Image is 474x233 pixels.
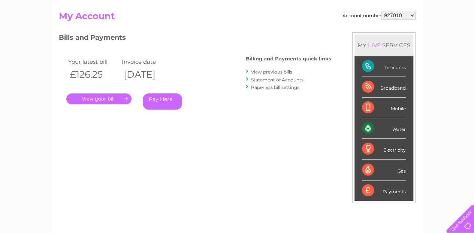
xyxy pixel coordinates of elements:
[342,32,356,38] a: Water
[382,32,404,38] a: Telecoms
[362,77,406,98] div: Broadband
[251,69,292,75] a: View previous bills
[251,77,304,83] a: Statement of Accounts
[362,139,406,159] div: Electricity
[60,4,414,36] div: Clear Business is a trading name of Verastar Limited (registered in [GEOGRAPHIC_DATA] No. 3667643...
[120,67,174,82] th: [DATE]
[66,57,120,67] td: Your latest bill
[246,56,331,62] h4: Billing and Payments quick links
[354,35,413,56] div: MY SERVICES
[66,67,120,82] th: £126.25
[361,32,377,38] a: Energy
[409,32,420,38] a: Blog
[362,56,406,77] div: Telecoms
[16,20,55,42] img: logo.png
[333,4,384,13] a: 0333 014 3131
[366,42,382,49] div: LIVE
[59,11,416,25] h2: My Account
[143,93,182,110] a: Pay Here
[424,32,443,38] a: Contact
[362,98,406,118] div: Mobile
[251,84,299,90] a: Paperless bill settings
[362,118,406,139] div: Water
[66,93,132,104] a: .
[59,32,331,45] h3: Bills and Payments
[362,160,406,180] div: Gas
[449,32,467,38] a: Log out
[362,180,406,201] div: Payments
[120,57,174,67] td: Invoice date
[342,11,416,20] div: Account number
